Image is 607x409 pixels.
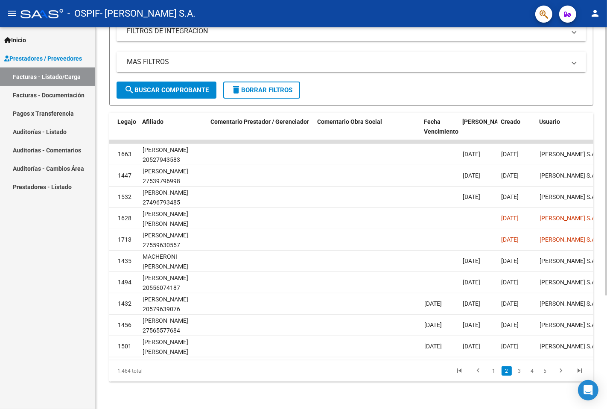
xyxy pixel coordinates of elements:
[540,257,597,264] span: [PERSON_NAME] S.A.
[143,188,204,207] div: [PERSON_NAME] 27496793485
[501,151,519,158] span: [DATE]
[463,300,480,307] span: [DATE]
[501,236,519,243] span: [DATE]
[127,26,566,36] mat-panel-title: FILTROS DE INTEGRACION
[142,118,163,125] span: Afiliado
[451,366,467,376] a: go to first page
[118,320,131,330] div: 1456
[514,366,525,376] a: 3
[470,366,486,376] a: go to previous page
[231,85,241,95] mat-icon: delete
[463,343,480,350] span: [DATE]
[143,337,204,366] div: [PERSON_NAME] [PERSON_NAME] 20585085457
[463,257,480,264] span: [DATE]
[117,82,216,99] button: Buscar Comprobante
[500,364,513,378] li: page 2
[118,342,131,351] div: 1501
[118,256,131,266] div: 1435
[424,300,442,307] span: [DATE]
[4,54,82,63] span: Prestadores / Proveedores
[463,193,480,200] span: [DATE]
[539,118,560,125] span: Usuario
[143,231,204,250] div: [PERSON_NAME] 27559630557
[553,366,569,376] a: go to next page
[424,118,458,135] span: Fecha Vencimiento
[314,113,420,150] datatable-header-cell: Comentario Obra Social
[143,273,204,293] div: [PERSON_NAME] 20556074187
[463,172,480,179] span: [DATE]
[127,57,566,67] mat-panel-title: MAS FILTROS
[540,215,597,222] span: [PERSON_NAME] S.A.
[540,151,597,158] span: [PERSON_NAME] S.A.
[501,172,519,179] span: [DATE]
[489,366,499,376] a: 1
[526,364,539,378] li: page 4
[463,151,480,158] span: [DATE]
[143,252,204,291] div: MACHERONI [PERSON_NAME] [PERSON_NAME] 20541289462
[317,118,382,125] span: Comentario Obra Social
[501,257,519,264] span: [DATE]
[118,192,131,202] div: 1532
[118,235,131,245] div: 1713
[118,278,131,287] div: 1494
[143,167,204,186] div: [PERSON_NAME] 27539796998
[117,21,586,41] mat-expansion-panel-header: FILTROS DE INTEGRACION
[497,113,536,150] datatable-header-cell: Creado
[513,364,526,378] li: page 3
[143,209,204,238] div: [PERSON_NAME] [PERSON_NAME] 20583088270
[143,316,204,336] div: [PERSON_NAME] 27565577684
[100,4,196,23] span: - [PERSON_NAME] S.A.
[67,4,100,23] span: - OSPIF
[540,300,597,307] span: [PERSON_NAME] S.A.
[540,193,597,200] span: [PERSON_NAME] S.A.
[540,236,597,243] span: [PERSON_NAME] S.A.
[118,149,131,159] div: 1663
[540,172,597,179] span: [PERSON_NAME] S.A.
[124,85,134,95] mat-icon: search
[207,113,314,150] datatable-header-cell: Comentario Prestador / Gerenciador
[501,215,519,222] span: [DATE]
[463,321,480,328] span: [DATE]
[118,213,131,223] div: 1628
[487,364,500,378] li: page 1
[7,8,17,18] mat-icon: menu
[109,360,204,382] div: 1.464 total
[540,343,597,350] span: [PERSON_NAME] S.A.
[424,321,442,328] span: [DATE]
[527,366,537,376] a: 4
[223,82,300,99] button: Borrar Filtros
[501,279,519,286] span: [DATE]
[118,299,131,309] div: 1432
[540,279,597,286] span: [PERSON_NAME] S.A.
[590,8,600,18] mat-icon: person
[539,364,552,378] li: page 5
[462,118,508,125] span: [PERSON_NAME]
[540,321,597,328] span: [PERSON_NAME] S.A.
[501,300,519,307] span: [DATE]
[143,295,204,314] div: [PERSON_NAME] 20579639076
[424,343,442,350] span: [DATE]
[143,145,204,165] div: [PERSON_NAME] 20527943583
[117,52,586,72] mat-expansion-panel-header: MAS FILTROS
[114,113,139,150] datatable-header-cell: Legajo
[231,86,292,94] span: Borrar Filtros
[501,193,519,200] span: [DATE]
[578,380,598,400] div: Open Intercom Messenger
[463,279,480,286] span: [DATE]
[210,118,309,125] span: Comentario Prestador / Gerenciador
[139,113,207,150] datatable-header-cell: Afiliado
[502,366,512,376] a: 2
[117,118,136,125] span: Legajo
[501,321,519,328] span: [DATE]
[118,171,131,181] div: 1447
[124,86,209,94] span: Buscar Comprobante
[540,366,550,376] a: 5
[4,35,26,45] span: Inicio
[536,113,604,150] datatable-header-cell: Usuario
[420,113,459,150] datatable-header-cell: Fecha Vencimiento
[501,118,520,125] span: Creado
[572,366,588,376] a: go to last page
[459,113,497,150] datatable-header-cell: Fecha Confimado
[501,343,519,350] span: [DATE]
